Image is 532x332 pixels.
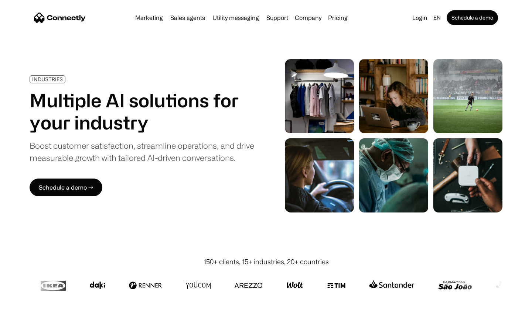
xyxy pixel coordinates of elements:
div: Boost customer satisfaction, streamline operations, and drive measurable growth with tailored AI-... [30,139,254,164]
a: Schedule a demo → [30,179,102,196]
a: Login [409,13,430,23]
h1: Multiple AI solutions for your industry [30,89,254,134]
div: INDUSTRIES [32,76,63,82]
a: home [34,12,86,23]
div: en [433,13,441,23]
div: Company [293,13,324,23]
div: 150+ clients, 15+ industries, 20+ countries [204,257,329,267]
a: Support [263,15,291,21]
a: Sales agents [167,15,208,21]
a: Utility messaging [209,15,262,21]
a: Marketing [132,15,166,21]
a: Schedule a demo [447,10,498,25]
a: Pricing [325,15,351,21]
aside: Language selected: English [7,318,44,329]
ul: Language list [15,319,44,329]
div: Company [295,13,321,23]
div: en [430,13,445,23]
